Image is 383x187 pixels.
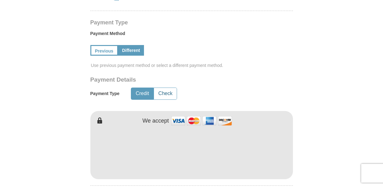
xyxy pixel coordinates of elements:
[90,76,249,83] h3: Payment Details
[90,30,293,40] label: Payment Method
[118,45,144,56] a: Different
[91,62,294,68] span: Use previous payment method or select a different payment method.
[142,118,169,124] h4: We accept
[90,91,120,96] h5: Payment Type
[170,114,233,128] img: credit cards accepted
[90,45,118,56] a: Previous
[90,20,293,25] h4: Payment Type
[131,88,153,99] button: Credit
[154,88,177,99] button: Check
